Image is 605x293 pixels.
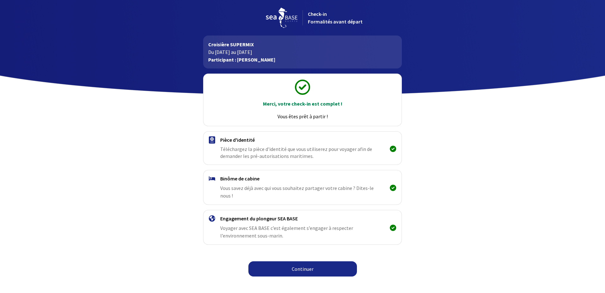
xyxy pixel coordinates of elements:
[220,215,384,222] h4: Engagement du plongeur SEA BASE
[209,113,396,120] p: Vous êtes prêt à partir !
[209,136,215,144] img: passport.svg
[220,137,384,143] h4: Pièce d'identité
[266,8,297,28] img: logo_seabase.svg
[208,56,396,63] p: Participant : [PERSON_NAME]
[209,176,215,181] img: binome.svg
[248,261,357,277] a: Continuer
[208,41,396,48] p: Croisière SUPERMIX
[220,146,377,160] span: Téléchargez la pièce d'identité que vous utiliserez pour voyager afin de demander les pré-autoris...
[220,185,374,199] span: Vous savez déjà avec qui vous souhaitez partager votre cabine ? Dites-le nous !
[209,215,215,222] img: engagement.svg
[220,175,384,182] h4: Binôme de cabine
[208,48,396,56] p: Du [DATE] au [DATE]
[308,11,363,25] span: Check-in Formalités avant départ
[209,100,396,107] p: Merci, votre check-in est complet !
[220,225,353,239] span: Voyager avec SEA BASE c’est également s’engager à respecter l’environnement sous-marin.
